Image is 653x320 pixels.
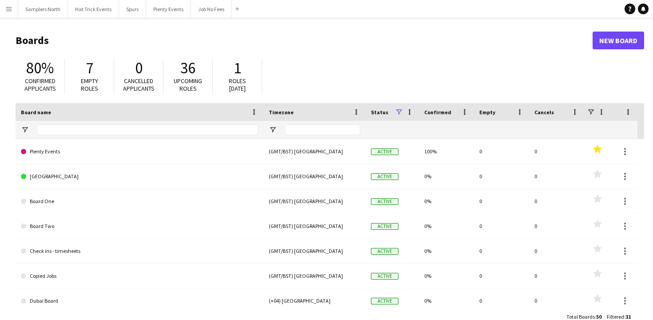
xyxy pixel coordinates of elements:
span: Active [371,223,398,230]
span: Active [371,298,398,304]
span: 0 [135,58,143,78]
a: Dubai Board [21,288,258,313]
h1: Boards [16,34,593,47]
div: 0 [529,189,584,213]
div: 0 [474,139,529,164]
span: 50 [596,313,601,320]
div: 0 [474,164,529,188]
span: Active [371,273,398,280]
span: Active [371,198,398,205]
button: Open Filter Menu [21,126,29,134]
span: Total Boards [566,313,595,320]
span: 7 [86,58,93,78]
div: 100% [419,139,474,164]
div: 0 [529,139,584,164]
div: 0 [529,164,584,188]
div: 0 [529,264,584,288]
div: 0 [529,214,584,238]
div: (GMT/BST) [GEOGRAPHIC_DATA] [263,264,366,288]
button: Job No Fees [191,0,232,18]
a: New Board [593,32,644,49]
span: Active [371,248,398,255]
span: 31 [625,313,631,320]
button: Spurs [119,0,146,18]
div: 0 [474,288,529,313]
div: 0 [474,239,529,263]
div: 0% [419,264,474,288]
span: 80% [26,58,54,78]
input: Board name Filter Input [37,124,258,135]
span: Board name [21,109,51,116]
div: 0% [419,189,474,213]
span: Empty [479,109,495,116]
span: Confirmed applicants [24,77,56,92]
button: Hat Trick Events [68,0,119,18]
div: 0 [474,214,529,238]
a: Plenty Events [21,139,258,164]
span: Roles [DATE] [229,77,246,92]
span: Confirmed [424,109,451,116]
span: Timezone [269,109,294,116]
button: Samplers North [18,0,68,18]
a: Board One [21,189,258,214]
div: (+04) [GEOGRAPHIC_DATA] [263,288,366,313]
input: Timezone Filter Input [285,124,360,135]
button: Open Filter Menu [269,126,277,134]
div: 0 [474,264,529,288]
span: 36 [180,58,195,78]
span: 1 [234,58,241,78]
button: Plenty Events [146,0,191,18]
span: Cancelled applicants [123,77,155,92]
span: Active [371,148,398,155]
a: Board Two [21,214,258,239]
span: Filtered [607,313,624,320]
div: (GMT/BST) [GEOGRAPHIC_DATA] [263,189,366,213]
div: (GMT/BST) [GEOGRAPHIC_DATA] [263,214,366,238]
div: 0 [529,239,584,263]
div: 0% [419,164,474,188]
span: Empty roles [81,77,98,92]
div: 0% [419,214,474,238]
div: 0 [474,189,529,213]
div: 0% [419,288,474,313]
span: Status [371,109,388,116]
div: (GMT/BST) [GEOGRAPHIC_DATA] [263,139,366,164]
div: (GMT/BST) [GEOGRAPHIC_DATA] [263,164,366,188]
div: 0 [529,288,584,313]
span: Active [371,173,398,180]
div: 0% [419,239,474,263]
span: Cancels [534,109,554,116]
a: Copied Jobs [21,264,258,288]
div: (GMT/BST) [GEOGRAPHIC_DATA] [263,239,366,263]
span: Upcoming roles [174,77,202,92]
a: Check ins - timesheets [21,239,258,264]
a: [GEOGRAPHIC_DATA] [21,164,258,189]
